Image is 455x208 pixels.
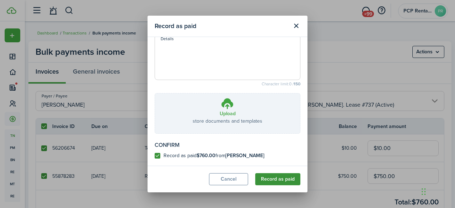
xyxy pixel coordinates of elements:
[294,81,300,87] b: 150
[155,82,300,86] small: Character limit: 0 /
[155,19,288,33] modal-title: Record as paid
[290,20,302,32] button: Close modal
[220,110,236,117] h3: Upload
[225,152,264,159] b: [PERSON_NAME]
[422,181,426,202] div: Drag
[419,174,455,208] iframe: Chat Widget
[193,117,262,125] p: store documents and templates
[155,153,264,159] label: Record as paid from
[155,141,300,149] div: Confirm
[197,152,215,159] b: $760.00
[255,173,300,185] button: Record as paid
[209,173,248,185] button: Cancel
